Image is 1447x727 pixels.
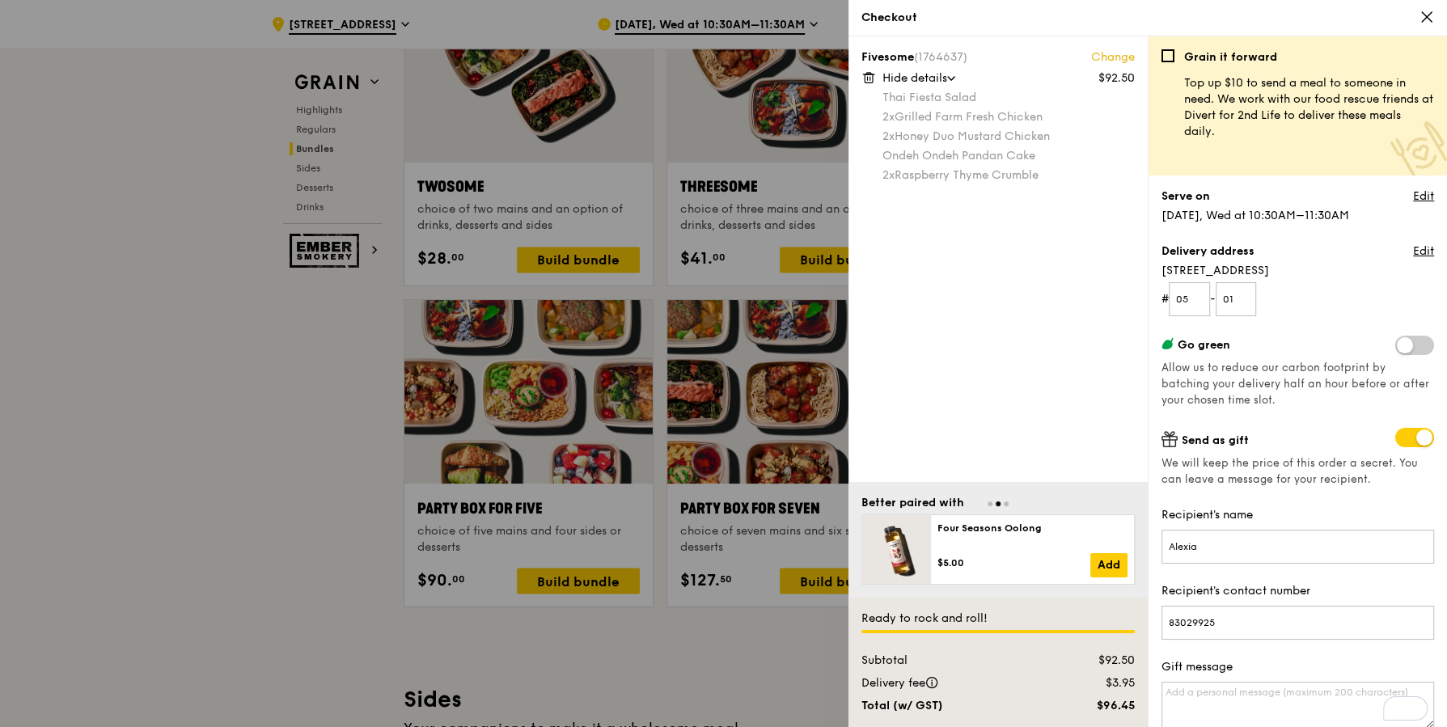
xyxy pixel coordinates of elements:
span: Send as gift [1182,433,1249,447]
input: Unit [1216,282,1257,316]
div: Ondeh Ondeh Pandan Cake [882,148,1135,164]
a: Change [1091,49,1135,66]
div: $3.95 [1047,675,1144,691]
label: Delivery address [1161,243,1254,260]
span: Hide details [882,71,947,85]
div: $96.45 [1047,698,1144,714]
div: Raspberry Thyme Crumble [882,167,1135,184]
span: Go to slide 3 [1004,501,1009,506]
div: $92.50 [1047,653,1144,669]
div: Grilled Farm Fresh Chicken [882,109,1135,125]
span: Go green [1178,338,1230,352]
input: Floor [1169,282,1210,316]
a: Edit [1413,243,1434,260]
div: $5.00 [937,556,1090,569]
div: Thai Fiesta Salad [882,90,1135,106]
label: Serve on [1161,188,1210,205]
b: Grain it forward [1184,50,1277,64]
div: Better paired with [861,495,964,511]
span: We will keep the price of this order a secret. You can leave a message for your recipient. [1161,455,1434,488]
div: $92.50 [1098,70,1135,87]
label: Recipient's contact number [1161,583,1434,599]
span: Go to slide 1 [988,501,992,506]
div: Fivesome [861,49,1135,66]
span: 2x [882,129,895,143]
div: Delivery fee [852,675,1047,691]
div: Four Seasons Oolong [937,522,1128,535]
label: Recipient's name [1161,507,1434,523]
a: Edit [1413,188,1434,205]
div: Checkout [861,10,1434,26]
div: Honey Duo Mustard Chicken [882,129,1135,145]
span: 2x [882,110,895,124]
span: Go to slide 2 [996,501,1001,506]
input: Enter your recipient's name [1161,530,1434,564]
p: Top up $10 to send a meal to someone in need. We work with our food rescue friends at Divert for ... [1184,75,1434,140]
div: Total (w/ GST) [852,698,1047,714]
span: [STREET_ADDRESS] [1161,263,1434,279]
a: Add [1090,553,1128,577]
span: 2x [882,168,895,182]
img: Meal donation [1390,121,1447,179]
label: Gift message [1161,659,1434,675]
span: (1764637) [914,50,967,64]
div: Subtotal [852,653,1047,669]
input: Enter your recipient's contact number [1161,606,1434,640]
div: Ready to rock and roll! [861,611,1135,627]
span: [DATE], Wed at 10:30AM–11:30AM [1161,209,1349,222]
form: # - [1161,282,1434,316]
span: Allow us to reduce our carbon footprint by batching your delivery half an hour before or after yo... [1161,361,1429,407]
